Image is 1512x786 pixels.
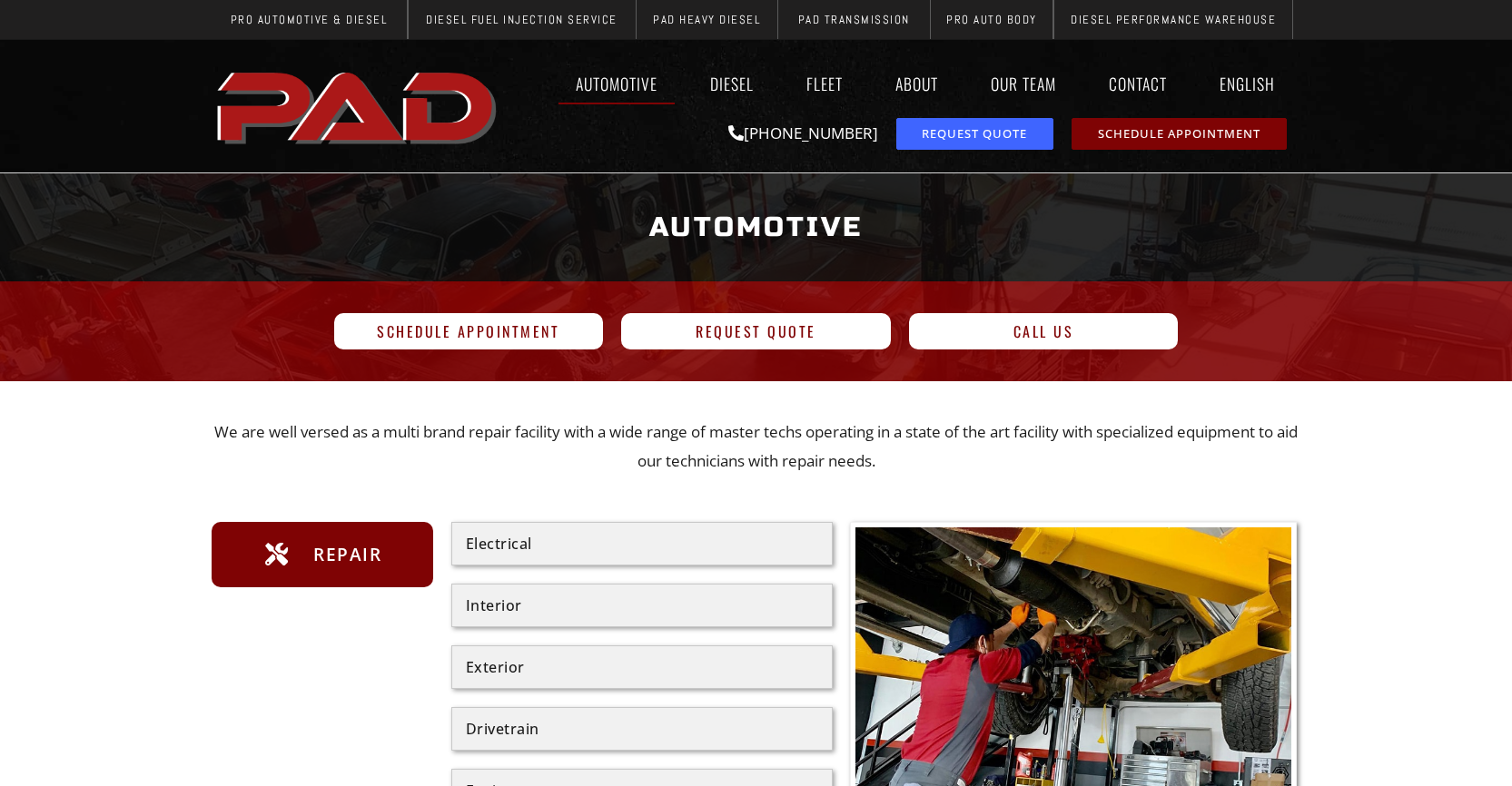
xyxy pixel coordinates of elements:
a: Call Us [909,313,1179,349]
span: Diesel Performance Warehouse [1071,14,1276,25]
span: Pro Auto Body [946,14,1037,25]
span: Diesel Fuel Injection Service [426,14,618,25]
div: Exterior [466,660,818,674]
span: Schedule Appointment [1098,128,1260,140]
a: schedule repair or service appointment [1072,118,1287,150]
a: English [1202,63,1301,104]
div: Interior [466,598,818,613]
p: We are well versed as a multi brand repair facility with a wide range of master techs operating i... [212,418,1301,477]
a: Request Quote [621,313,891,349]
a: Schedule Appointment [334,313,604,349]
a: pro automotive and diesel home page [212,57,506,155]
span: Pro Automotive & Diesel [231,14,388,25]
span: Request Quote [696,324,816,339]
img: The image shows the word "PAD" in bold, red, uppercase letters with a slight shadow effect. [212,57,506,155]
span: PAD Transmission [798,14,910,25]
a: Diesel [693,63,771,104]
span: Schedule Appointment [377,324,559,339]
a: Our Team [973,63,1073,104]
a: [PHONE_NUMBER] [728,123,878,143]
a: Fleet [789,63,860,104]
span: Call Us [1013,324,1074,339]
span: PAD Heavy Diesel [653,14,760,25]
div: Drivetrain [466,722,818,736]
nav: Menu [506,63,1301,104]
h1: Automotive [221,193,1292,261]
div: Electrical [466,536,818,551]
a: request a service or repair quote [896,118,1053,150]
span: Repair [309,540,381,569]
a: Automotive [558,63,675,104]
a: About [878,63,955,104]
span: Request Quote [922,128,1027,140]
a: Contact [1092,63,1184,104]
